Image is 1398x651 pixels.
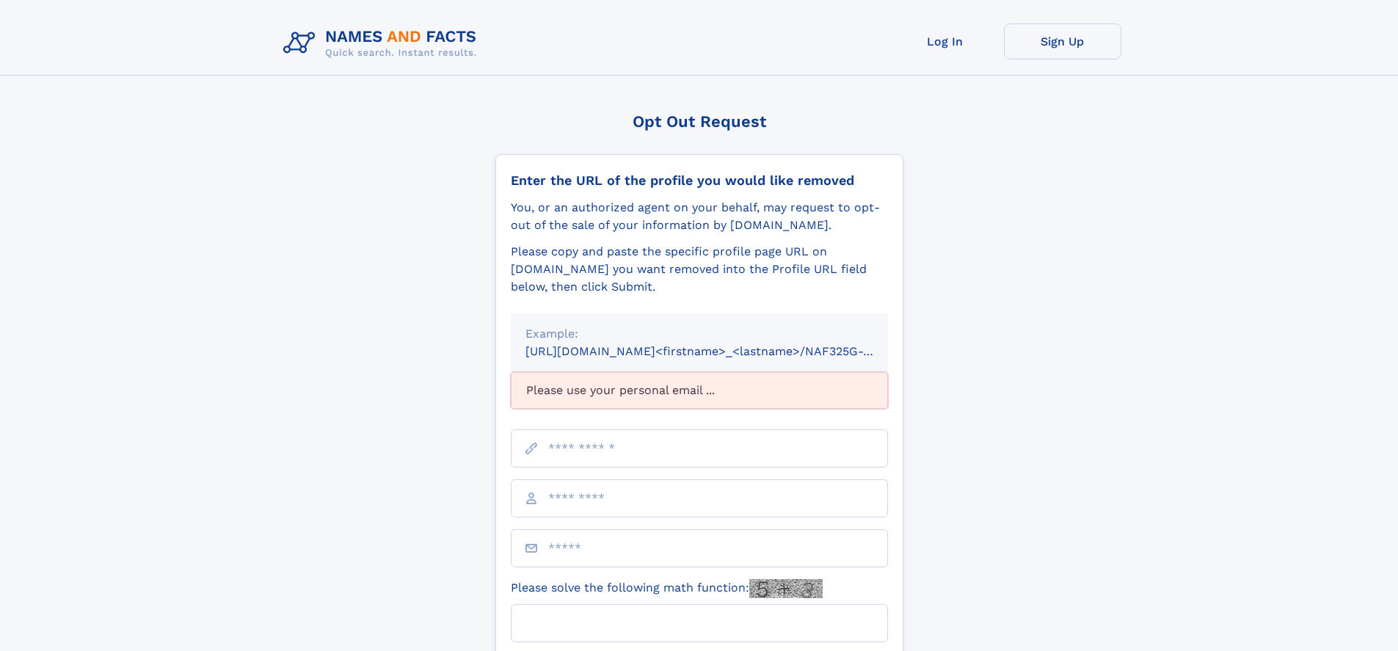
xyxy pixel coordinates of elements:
img: Logo Names and Facts [277,23,489,63]
div: Example: [525,325,873,343]
div: Please use your personal email ... [511,372,888,409]
div: Enter the URL of the profile you would like removed [511,172,888,189]
small: [URL][DOMAIN_NAME]<firstname>_<lastname>/NAF325G-xxxxxxxx [525,344,916,358]
div: Please copy and paste the specific profile page URL on [DOMAIN_NAME] you want removed into the Pr... [511,243,888,296]
a: Log In [887,23,1004,59]
div: You, or an authorized agent on your behalf, may request to opt-out of the sale of your informatio... [511,199,888,234]
a: Sign Up [1004,23,1121,59]
div: Opt Out Request [495,112,903,131]
label: Please solve the following math function: [511,579,823,598]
